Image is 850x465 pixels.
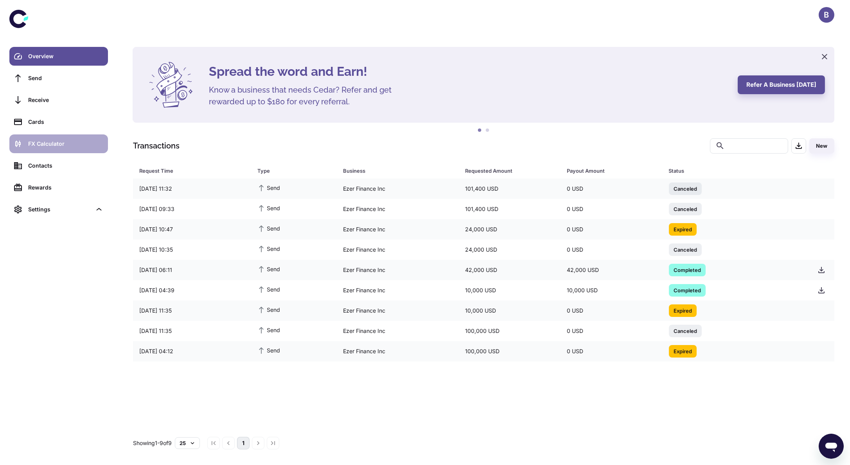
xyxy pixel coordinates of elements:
div: 0 USD [561,222,662,237]
div: 24,000 USD [459,222,561,237]
div: Ezer Finance Inc [337,181,459,196]
div: Type [257,165,323,176]
div: [DATE] 11:35 [133,324,251,338]
div: Cards [28,118,103,126]
div: Settings [9,200,108,219]
span: Send [257,224,280,232]
button: Refer a business [DATE] [738,75,825,94]
span: Expired [669,347,697,355]
div: 42,000 USD [459,263,561,277]
div: [DATE] 10:35 [133,242,251,257]
a: Contacts [9,156,108,175]
div: [DATE] 04:12 [133,344,251,359]
button: 1 [476,127,484,134]
div: Ezer Finance Inc [337,283,459,298]
span: Expired [669,306,697,314]
div: 0 USD [561,242,662,257]
span: Request Time [139,165,248,176]
div: Ezer Finance Inc [337,324,459,338]
span: Send [257,183,280,192]
a: Rewards [9,178,108,197]
div: Contacts [28,161,103,170]
button: 25 [175,437,200,449]
button: B [819,7,834,23]
div: Ezer Finance Inc [337,222,459,237]
div: 10,000 USD [459,283,561,298]
button: 2 [484,127,492,134]
div: 100,000 USD [459,344,561,359]
a: Cards [9,113,108,131]
iframe: Button to launch messaging window [819,434,844,459]
div: Ezer Finance Inc [337,202,459,216]
h4: Spread the word and Earn! [209,62,728,81]
a: Overview [9,47,108,66]
a: Send [9,69,108,88]
div: 24,000 USD [459,242,561,257]
div: Request Time [139,165,238,176]
button: New [809,138,834,154]
span: Type [257,165,334,176]
div: [DATE] 09:33 [133,202,251,216]
p: Showing 1-9 of 9 [133,439,172,447]
div: Settings [28,205,92,214]
div: [DATE] 06:11 [133,263,251,277]
div: 101,400 USD [459,181,561,196]
div: Ezer Finance Inc [337,263,459,277]
span: Send [257,305,280,314]
a: FX Calculator [9,134,108,153]
span: Send [257,265,280,273]
span: Canceled [669,184,702,192]
div: Payout Amount [567,165,649,176]
span: Payout Amount [567,165,659,176]
div: [DATE] 04:39 [133,283,251,298]
div: 0 USD [561,344,662,359]
span: Completed [669,286,706,294]
span: Requested Amount [465,165,557,176]
div: FX Calculator [28,139,103,148]
div: 101,400 USD [459,202,561,216]
div: 0 USD [561,303,662,318]
span: Send [257,346,280,354]
span: Send [257,325,280,334]
h1: Transactions [133,140,180,152]
span: Expired [669,225,697,233]
div: 0 USD [561,181,662,196]
div: Rewards [28,183,103,192]
span: Status [669,165,802,176]
div: [DATE] 11:32 [133,181,251,196]
div: Ezer Finance Inc [337,303,459,318]
span: Canceled [669,245,702,253]
span: Send [257,244,280,253]
a: Receive [9,91,108,109]
div: Receive [28,96,103,104]
nav: pagination navigation [206,437,280,449]
div: 10,000 USD [561,283,662,298]
div: 42,000 USD [561,263,662,277]
div: Requested Amount [465,165,547,176]
div: 0 USD [561,324,662,338]
div: 0 USD [561,202,662,216]
span: Completed [669,266,706,274]
div: 100,000 USD [459,324,561,338]
span: Canceled [669,327,702,334]
div: Send [28,74,103,82]
div: [DATE] 10:47 [133,222,251,237]
div: Status [669,165,792,176]
div: [DATE] 11:35 [133,303,251,318]
div: 10,000 USD [459,303,561,318]
h5: Know a business that needs Cedar? Refer and get rewarded up to $180 for every referral. [209,84,404,107]
span: Send [257,285,280,293]
div: Overview [28,52,103,61]
div: Ezer Finance Inc [337,242,459,257]
span: Send [257,204,280,212]
span: Canceled [669,205,702,213]
button: page 1 [237,437,250,449]
div: Ezer Finance Inc [337,344,459,359]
